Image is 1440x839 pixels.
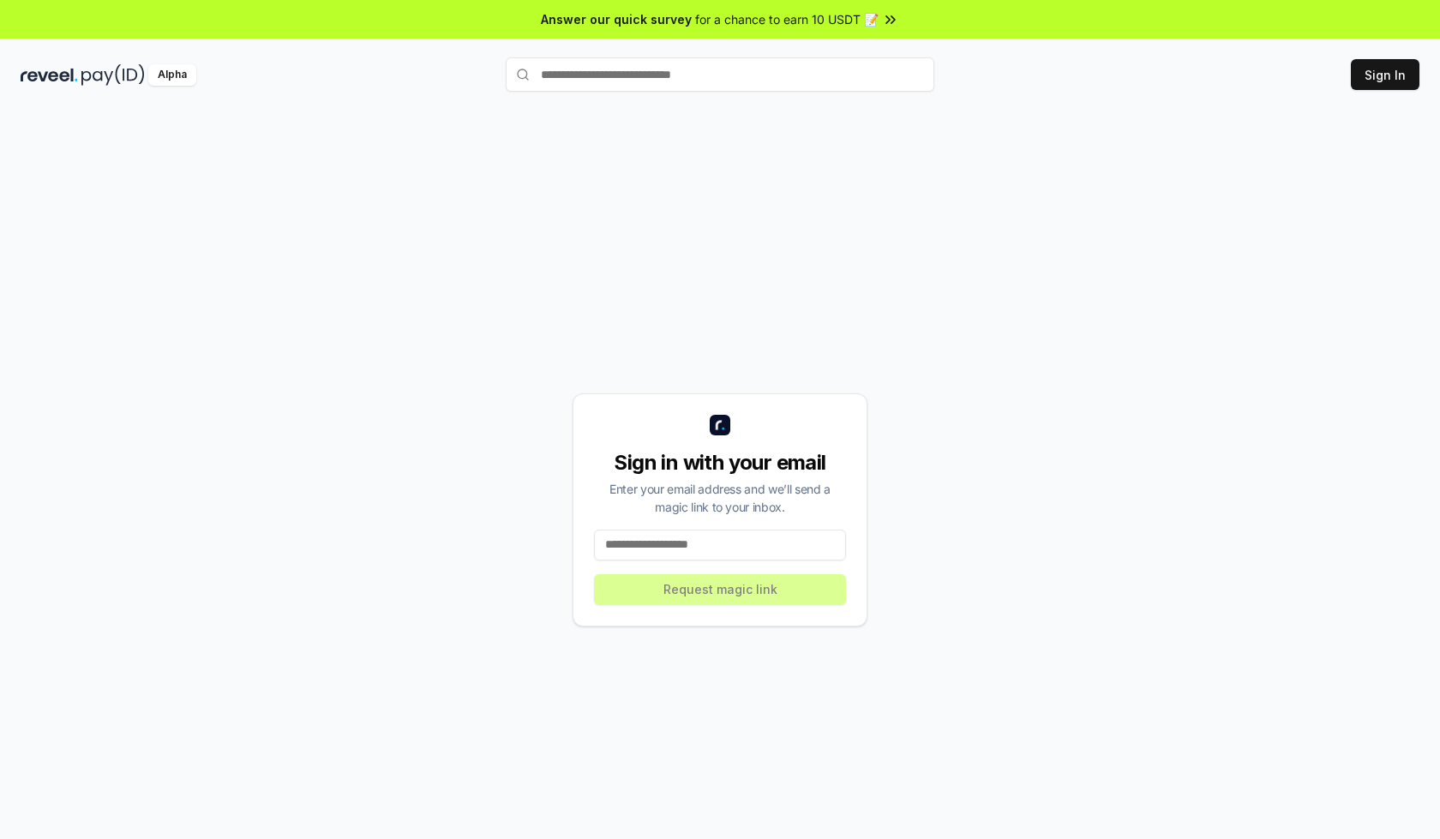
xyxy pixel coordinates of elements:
[594,449,846,476] div: Sign in with your email
[594,480,846,516] div: Enter your email address and we’ll send a magic link to your inbox.
[148,64,196,86] div: Alpha
[21,64,78,86] img: reveel_dark
[541,10,692,28] span: Answer our quick survey
[710,415,730,435] img: logo_small
[81,64,145,86] img: pay_id
[695,10,879,28] span: for a chance to earn 10 USDT 📝
[1351,59,1419,90] button: Sign In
